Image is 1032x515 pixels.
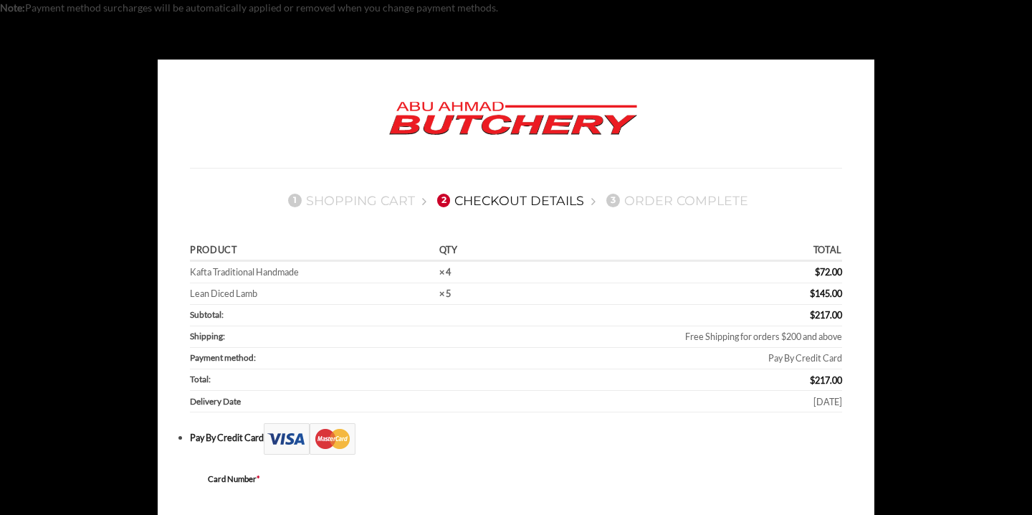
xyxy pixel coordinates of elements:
[439,288,451,299] strong: × 5
[439,266,451,278] strong: × 4
[190,391,494,412] th: Delivery Date
[810,309,842,321] bdi: 217.00
[190,432,355,443] label: Pay By Credit Card
[815,266,842,278] bdi: 72.00
[190,262,434,283] td: Kafta Traditional Handmade
[257,474,260,483] abbr: required
[815,266,820,278] span: $
[190,348,494,369] th: Payment method:
[810,288,842,299] bdi: 145.00
[494,241,842,262] th: Total
[810,374,842,386] bdi: 217.00
[190,369,494,391] th: Total:
[190,241,434,262] th: Product
[437,194,450,207] span: 2
[190,305,494,326] th: Subtotal:
[810,288,815,299] span: $
[190,283,434,305] td: Lean Diced Lamb
[810,374,815,386] span: $
[190,182,842,219] nav: Checkout steps
[494,348,842,369] td: Pay By Credit Card
[284,193,415,208] a: 1Shopping Cart
[288,194,301,207] span: 1
[810,309,815,321] span: $
[190,326,494,348] th: Shipping:
[434,241,494,262] th: Qty
[494,326,842,348] td: Free Shipping for orders $200 and above
[433,193,585,208] a: 2Checkout details
[494,391,842,412] td: [DATE]
[264,423,355,455] img: Checkout
[377,92,649,146] img: Abu Ahmad Butchery
[208,473,494,486] label: Card Number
